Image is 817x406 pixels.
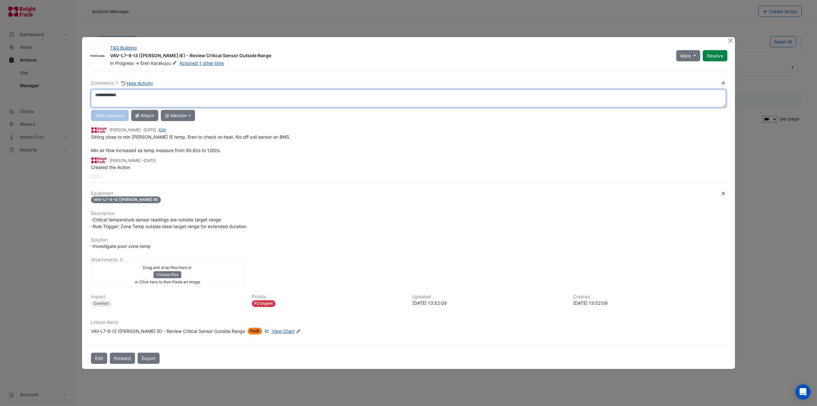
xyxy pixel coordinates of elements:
img: Knight Frank [91,126,107,134]
h6: Created [573,294,726,300]
span: Sitting close to min [PERSON_NAME] IE temp. Eren to check re-heat. No off coil sensor on BMS. Min... [91,134,290,153]
div: Comments: 1 [91,80,154,87]
a: View Chart [263,328,295,334]
div: [DATE] 13:52:09 [573,300,726,306]
button: Attach [131,110,158,121]
h6: Updated [412,294,566,300]
a: Actioned 1 other time [179,60,224,66]
div: [DATE] 13:52:09 [412,300,566,306]
div: Comfort [91,300,112,307]
div: P2 Urgent [252,300,276,307]
button: More [676,50,700,61]
small: [PERSON_NAME] - [109,158,156,164]
a: Edit [159,127,166,132]
div: VAV-L7-6-I3 ([PERSON_NAME] IE) - Review Critical Sensor Outside Range [91,328,245,334]
button: Choose files [154,271,181,278]
h6: Impact [91,294,244,300]
span: Fault [248,328,262,334]
button: Hide Activity [121,80,154,87]
span: -Critical temperature sensor readings are outside target range -Rule Trigger: Zone Temp outside i... [91,217,246,229]
h6: Equipment [91,191,726,196]
small: or Click here to then Paste an image [135,280,200,284]
button: Resolve [703,50,727,61]
small: [PERSON_NAME] - - [109,127,166,133]
img: AG Coombs [90,53,105,59]
button: Edit [91,353,107,364]
small: Drag and drop files here or [143,265,192,270]
h6: Linked Alerts [91,320,726,325]
span: -Investigate poor zone temp [91,243,151,249]
span: -> [135,60,139,66]
img: Knight Frank [91,157,107,164]
div: VAV-L7-6-I3 ([PERSON_NAME] IE) - Review Critical Sensor Outside Range [110,52,669,60]
a: T&G Building [110,45,137,50]
span: 2025-07-01 13:52:09 [144,127,156,132]
button: @ Mention [161,110,195,121]
span: In Progress [110,60,134,66]
h6: Attachments: 0 [91,257,726,263]
button: Forward [110,353,135,364]
h6: Solution [91,237,726,243]
span: Karakuyu [151,60,178,66]
a: Export [138,353,160,364]
span: Eren [140,60,150,66]
span: 2025-07-01 13:52:09 [144,158,156,163]
span: View Chart [272,328,295,334]
h6: Description [91,211,726,216]
span: VAV-L7-6-I3 ([PERSON_NAME] IE) [91,196,161,203]
div: Open Intercom Messenger [795,384,811,400]
span: Created the Action [91,165,130,170]
button: Close [727,37,734,44]
span: More [680,52,691,59]
h6: Priority [252,294,405,300]
fa-icon: Edit Linked Alerts [296,329,301,334]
